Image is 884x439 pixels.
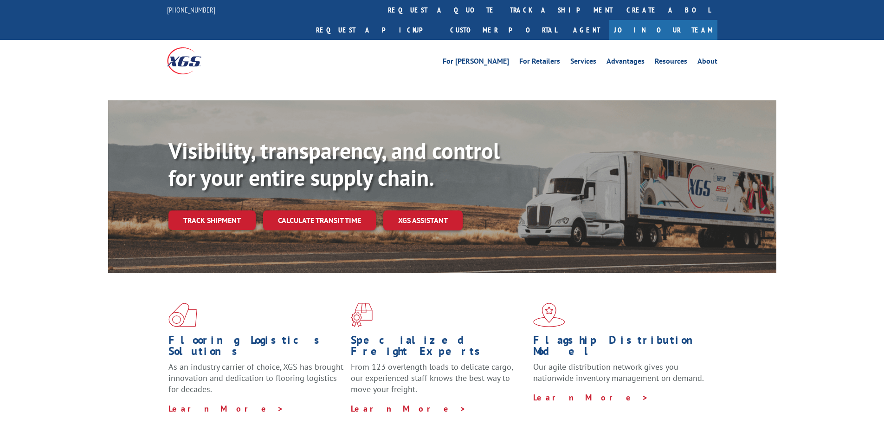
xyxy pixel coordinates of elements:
a: For [PERSON_NAME] [443,58,509,68]
p: From 123 overlength loads to delicate cargo, our experienced staff knows the best way to move you... [351,361,526,403]
h1: Flooring Logistics Solutions [168,334,344,361]
a: Track shipment [168,210,256,230]
h1: Specialized Freight Experts [351,334,526,361]
span: As an industry carrier of choice, XGS has brought innovation and dedication to flooring logistics... [168,361,343,394]
a: Resources [655,58,687,68]
b: Visibility, transparency, and control for your entire supply chain. [168,136,500,192]
a: Request a pickup [309,20,443,40]
a: Customer Portal [443,20,564,40]
a: Learn More > [351,403,466,414]
a: Learn More > [533,392,649,403]
a: Learn More > [168,403,284,414]
a: For Retailers [519,58,560,68]
img: xgs-icon-focused-on-flooring-red [351,303,373,327]
a: Advantages [607,58,645,68]
a: XGS ASSISTANT [383,210,463,230]
h1: Flagship Distribution Model [533,334,709,361]
a: About [697,58,717,68]
a: Services [570,58,596,68]
a: Agent [564,20,609,40]
a: Calculate transit time [263,210,376,230]
a: [PHONE_NUMBER] [167,5,215,14]
a: Join Our Team [609,20,717,40]
img: xgs-icon-flagship-distribution-model-red [533,303,565,327]
span: Our agile distribution network gives you nationwide inventory management on demand. [533,361,704,383]
img: xgs-icon-total-supply-chain-intelligence-red [168,303,197,327]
